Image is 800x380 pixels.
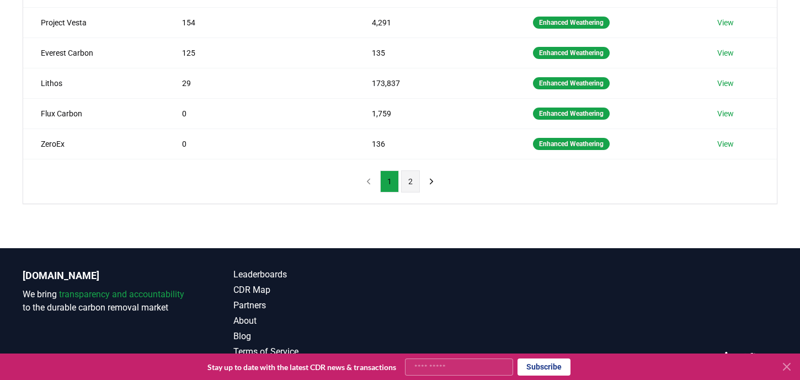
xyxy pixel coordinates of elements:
a: Terms of Service [233,345,400,358]
td: Project Vesta [23,7,164,38]
div: Enhanced Weathering [533,17,610,29]
td: Flux Carbon [23,98,164,129]
td: 154 [164,7,354,38]
button: 2 [401,170,420,192]
div: Enhanced Weathering [533,108,610,120]
td: 135 [354,38,515,68]
a: Leaderboards [233,268,400,281]
button: 1 [380,170,399,192]
a: CDR Map [233,283,400,297]
a: Partners [233,299,400,312]
a: About [233,314,400,328]
a: View [717,138,734,149]
div: Enhanced Weathering [533,138,610,150]
td: 136 [354,129,515,159]
p: [DOMAIN_NAME] [23,268,189,283]
p: We bring to the durable carbon removal market [23,288,189,314]
a: View [717,108,734,119]
button: next page [422,170,441,192]
a: Twitter [744,352,755,363]
td: 173,837 [354,68,515,98]
a: View [717,17,734,28]
td: 1,759 [354,98,515,129]
td: Everest Carbon [23,38,164,68]
a: View [717,47,734,58]
td: Lithos [23,68,164,98]
div: Enhanced Weathering [533,77,610,89]
td: 125 [164,38,354,68]
span: transparency and accountability [59,289,184,299]
td: 29 [164,68,354,98]
a: Blog [233,330,400,343]
td: ZeroEx [23,129,164,159]
a: View [717,78,734,89]
td: 4,291 [354,7,515,38]
td: 0 [164,98,354,129]
a: LinkedIn [724,352,735,363]
td: 0 [164,129,354,159]
div: Enhanced Weathering [533,47,610,59]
